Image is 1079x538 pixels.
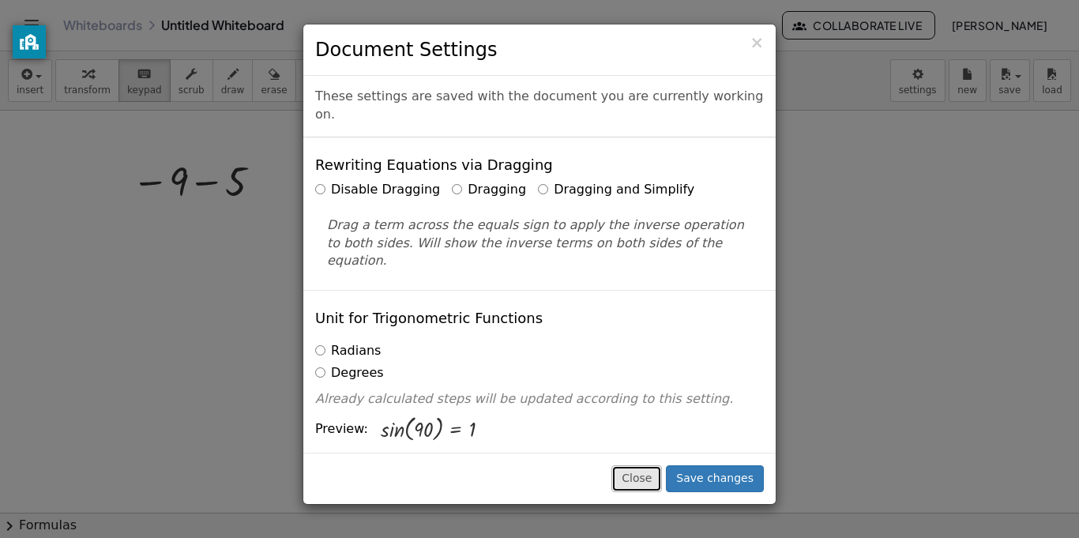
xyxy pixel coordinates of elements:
[13,25,46,58] button: privacy banner
[750,33,764,52] span: ×
[452,184,462,194] input: Dragging
[666,465,764,492] button: Save changes
[315,36,764,63] h3: Document Settings
[452,181,526,199] label: Dragging
[315,420,368,438] span: Preview:
[327,216,752,271] p: Drag a term across the equals sign to apply the inverse operation to both sides. Will show the in...
[538,181,694,199] label: Dragging and Simplify
[303,76,776,137] div: These settings are saved with the document you are currently working on.
[315,184,325,194] input: Disable Dragging
[611,465,662,492] button: Close
[315,367,325,378] input: Degrees
[315,342,381,360] label: Radians
[750,35,764,51] button: Close
[315,310,543,326] h4: Unit for Trigonometric Functions
[315,181,440,199] label: Disable Dragging
[315,345,325,356] input: Radians
[538,184,548,194] input: Dragging and Simplify
[315,390,764,408] p: Already calculated steps will be updated according to this setting.
[315,157,553,173] h4: Rewriting Equations via Dragging
[315,364,384,382] label: Degrees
